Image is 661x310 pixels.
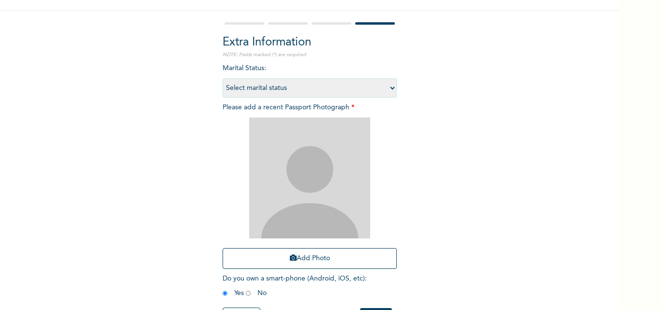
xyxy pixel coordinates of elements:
[223,104,397,274] span: Please add a recent Passport Photograph
[223,34,397,51] h2: Extra Information
[223,248,397,269] button: Add Photo
[223,51,397,59] p: NOTE: Fields marked (*) are required
[223,275,367,296] span: Do you own a smart-phone (Android, iOS, etc) : Yes No
[223,65,397,91] span: Marital Status :
[249,118,370,238] img: Crop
